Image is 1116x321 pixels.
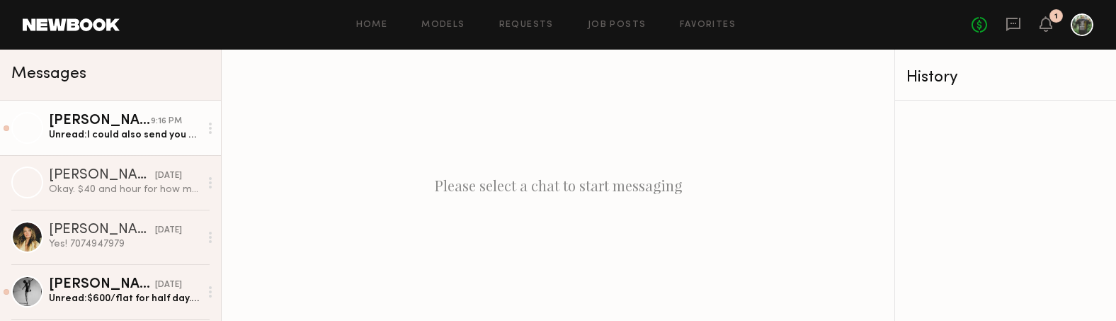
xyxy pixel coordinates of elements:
[155,224,182,237] div: [DATE]
[11,66,86,82] span: Messages
[1054,13,1058,21] div: 1
[49,237,200,251] div: Yes! 7074947979
[906,69,1105,86] div: History
[155,278,182,292] div: [DATE]
[49,292,200,305] div: Unread: $600/flat for half day. What day(s) are you looking to shoot?
[49,278,155,292] div: [PERSON_NAME]
[49,183,200,196] div: Okay. $40 and hour for how many hours? Well, could you let me know what day since I’m not sure wh...
[49,169,155,183] div: [PERSON_NAME]
[49,128,200,142] div: Unread: I could also send you a voice over if you did, so you can use.
[680,21,736,30] a: Favorites
[151,115,182,128] div: 9:16 PM
[222,50,894,321] div: Please select a chat to start messaging
[49,223,155,237] div: [PERSON_NAME]
[49,114,151,128] div: [PERSON_NAME]
[356,21,388,30] a: Home
[421,21,465,30] a: Models
[499,21,554,30] a: Requests
[588,21,647,30] a: Job Posts
[155,169,182,183] div: [DATE]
